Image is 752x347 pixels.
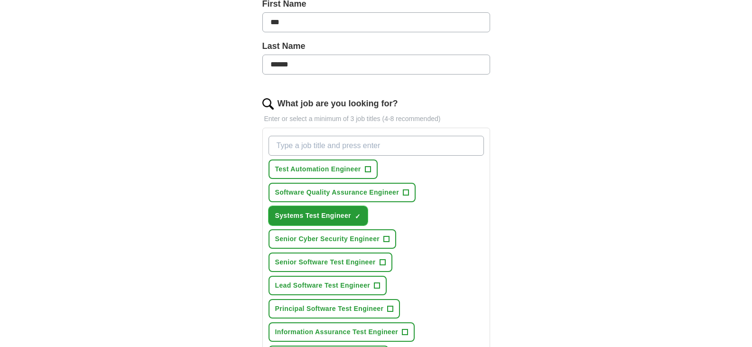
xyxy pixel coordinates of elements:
span: Senior Software Test Engineer [275,257,376,267]
span: ✓ [355,213,361,220]
span: Lead Software Test Engineer [275,281,371,291]
button: Senior Cyber Security Engineer [269,229,397,249]
p: Enter or select a minimum of 3 job titles (4-8 recommended) [262,114,490,124]
label: Last Name [262,40,490,53]
span: Information Assurance Test Engineer [275,327,399,337]
button: Information Assurance Test Engineer [269,322,415,342]
span: Software Quality Assurance Engineer [275,188,399,197]
label: What job are you looking for? [278,97,398,110]
button: Principal Software Test Engineer [269,299,400,319]
button: Senior Software Test Engineer [269,253,392,272]
button: Lead Software Test Engineer [269,276,387,295]
span: Senior Cyber Security Engineer [275,234,380,244]
span: Test Automation Engineer [275,164,361,174]
button: Software Quality Assurance Engineer [269,183,416,202]
span: Systems Test Engineer [275,211,351,221]
button: Systems Test Engineer✓ [269,206,368,225]
input: Type a job title and press enter [269,136,484,156]
img: search.png [262,98,274,110]
span: Principal Software Test Engineer [275,304,384,314]
button: Test Automation Engineer [269,159,378,179]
